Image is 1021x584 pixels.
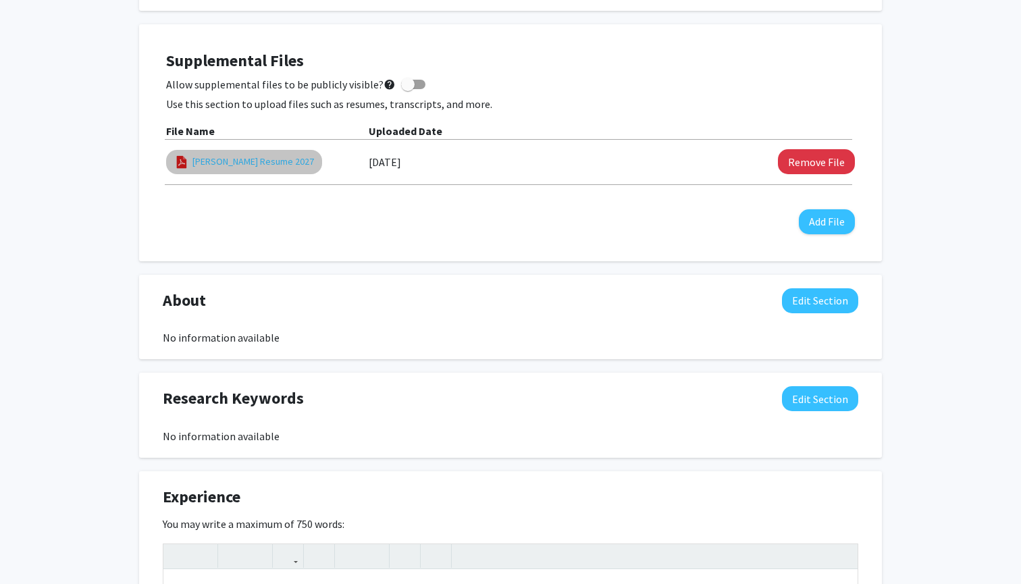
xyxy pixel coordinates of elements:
button: Add File [799,209,855,234]
b: Uploaded Date [369,124,442,138]
div: No information available [163,428,858,444]
button: Emphasis (Ctrl + I) [190,544,214,568]
button: Superscript [221,544,245,568]
button: Unordered list [338,544,362,568]
button: Subscript [245,544,269,568]
span: Allow supplemental files to be publicly visible? [166,76,396,92]
button: Remove format [393,544,417,568]
span: Research Keywords [163,386,304,410]
mat-icon: help [384,76,396,92]
img: pdf_icon.png [174,155,189,169]
h4: Supplemental Files [166,51,855,71]
p: Use this section to upload files such as resumes, transcripts, and more. [166,96,855,112]
button: Ordered list [362,544,386,568]
button: Insert Image [307,544,331,568]
div: No information available [163,329,858,346]
button: Insert horizontal rule [424,544,448,568]
span: About [163,288,206,313]
button: Edit About [782,288,858,313]
label: You may write a maximum of 750 words: [163,516,344,532]
button: Remove Mazen Moazzam Resume 2027 File [778,149,855,174]
button: Link [276,544,300,568]
span: Experience [163,485,240,509]
b: File Name [166,124,215,138]
a: [PERSON_NAME] Resume 2027 [192,155,314,169]
iframe: Chat [10,523,57,574]
label: [DATE] [369,151,401,174]
button: Edit Research Keywords [782,386,858,411]
button: Strong (Ctrl + B) [167,544,190,568]
button: Fullscreen [831,544,854,568]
